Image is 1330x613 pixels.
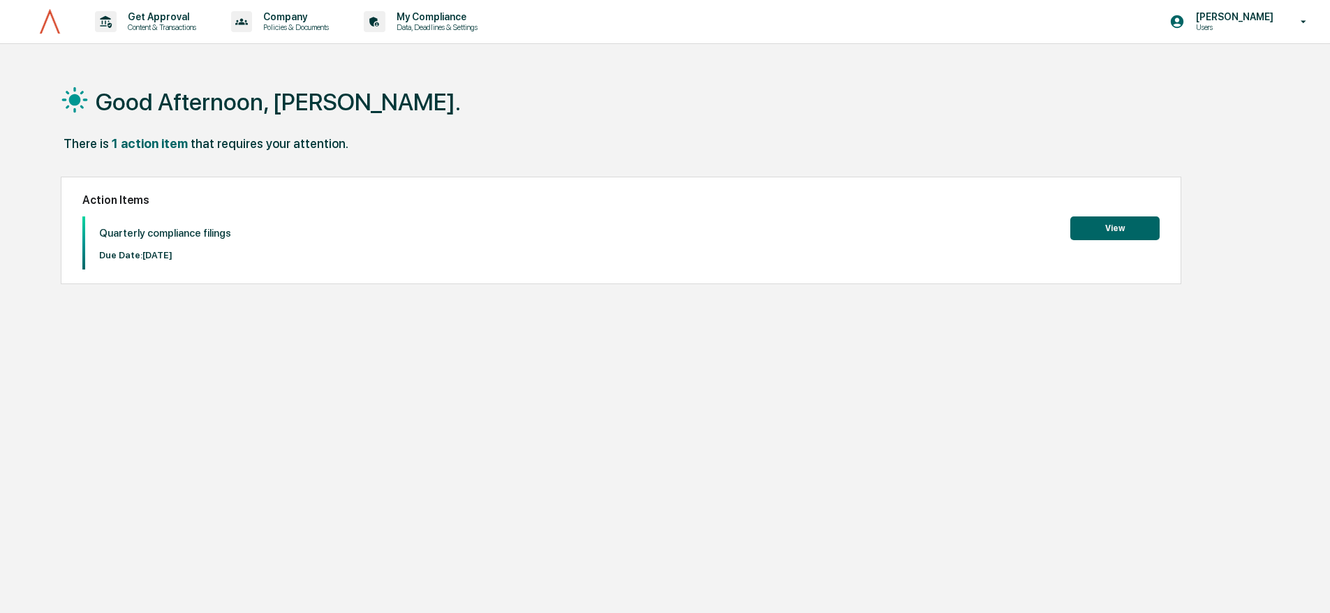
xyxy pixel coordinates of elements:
[34,8,67,36] img: logo
[112,136,188,151] div: 1 action item
[82,193,1160,207] h2: Action Items
[117,22,203,32] p: Content & Transactions
[117,11,203,22] p: Get Approval
[99,227,231,239] p: Quarterly compliance filings
[1070,216,1160,240] button: View
[1185,11,1280,22] p: [PERSON_NAME]
[99,250,231,260] p: Due Date: [DATE]
[1185,22,1280,32] p: Users
[252,22,336,32] p: Policies & Documents
[64,136,109,151] div: There is
[252,11,336,22] p: Company
[385,11,485,22] p: My Compliance
[96,88,461,116] h1: Good Afternoon, [PERSON_NAME].
[385,22,485,32] p: Data, Deadlines & Settings
[1070,221,1160,234] a: View
[191,136,348,151] div: that requires your attention.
